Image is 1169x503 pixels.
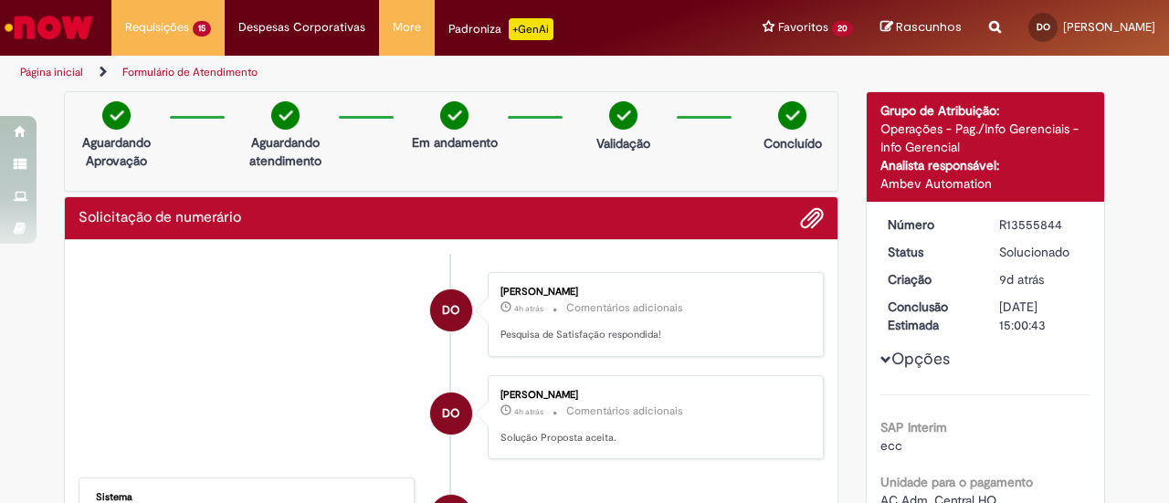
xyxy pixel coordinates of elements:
p: Aguardando atendimento [241,133,330,170]
span: 4h atrás [514,303,543,314]
p: Validação [596,134,650,152]
p: Em andamento [412,133,498,152]
div: [PERSON_NAME] [500,390,805,401]
div: Solucionado [999,243,1084,261]
div: Ambev Automation [880,174,1091,193]
b: SAP Interim [880,419,947,435]
span: Favoritos [778,18,828,37]
h2: Solicitação de numerário Histórico de tíquete [79,210,241,226]
span: More [393,18,421,37]
p: Concluído [764,134,822,152]
div: R13555844 [999,215,1084,234]
span: Requisições [125,18,189,37]
small: Comentários adicionais [566,403,683,419]
p: Pesquisa de Satisfação respondida! [500,328,805,342]
a: Formulário de Atendimento [122,65,258,79]
time: 22/09/2025 15:18:44 [999,271,1044,288]
ul: Trilhas de página [14,56,765,89]
span: DO [442,392,459,435]
p: +GenAi [509,18,553,40]
div: Padroniza [448,18,553,40]
span: 9d atrás [999,271,1044,288]
div: Sistema [96,492,400,503]
div: Daniela Arcanjo de Oliveira [430,393,472,435]
div: Daniela Arcanjo de Oliveira [430,289,472,331]
small: Comentários adicionais [566,300,683,316]
div: 22/09/2025 15:18:44 [999,270,1084,288]
span: [PERSON_NAME] [1063,19,1155,35]
img: check-circle-green.png [778,101,806,130]
img: check-circle-green.png [440,101,469,130]
span: ecc [880,437,902,454]
p: Solução Proposta aceita. [500,431,805,445]
p: Aguardando Aprovação [72,133,161,170]
span: DO [442,288,459,332]
div: [DATE] 15:00:43 [999,298,1084,334]
div: Operações - Pag./Info Gerenciais - Info Gerencial [880,120,1091,156]
a: Rascunhos [880,19,962,37]
span: 4h atrás [514,406,543,417]
dt: Status [874,243,986,261]
button: Adicionar anexos [800,206,824,230]
div: Analista responsável: [880,156,1091,174]
a: Página inicial [20,65,83,79]
b: Unidade para o pagamento [880,474,1033,490]
span: Despesas Corporativas [238,18,365,37]
img: check-circle-green.png [271,101,300,130]
dt: Criação [874,270,986,288]
img: check-circle-green.png [102,101,131,130]
span: 20 [832,21,853,37]
time: 01/10/2025 10:43:33 [514,303,543,314]
div: [PERSON_NAME] [500,287,805,298]
img: ServiceNow [2,9,96,46]
dt: Conclusão Estimada [874,298,986,334]
span: 15 [193,21,211,37]
dt: Número [874,215,986,234]
span: DO [1037,21,1050,33]
span: Rascunhos [896,18,962,36]
div: Grupo de Atribuição: [880,101,1091,120]
img: check-circle-green.png [609,101,637,130]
